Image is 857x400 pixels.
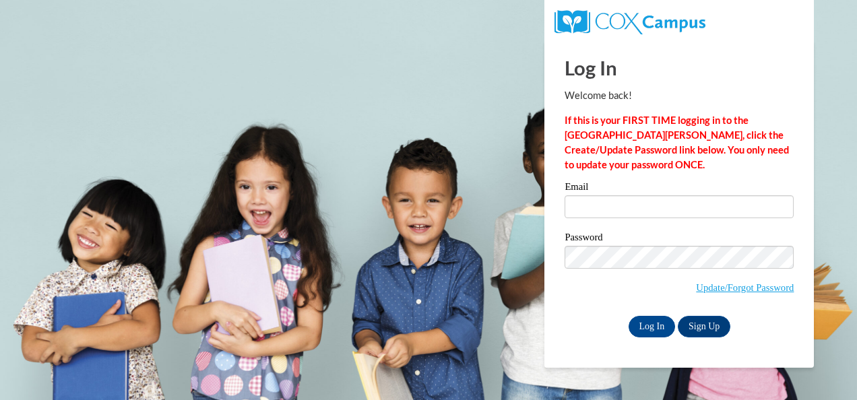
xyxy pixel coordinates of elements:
[629,316,676,337] input: Log In
[696,282,794,293] a: Update/Forgot Password
[565,54,794,81] h1: Log In
[565,182,794,195] label: Email
[565,88,794,103] p: Welcome back!
[565,232,794,246] label: Password
[554,10,705,34] img: COX Campus
[565,114,789,170] strong: If this is your FIRST TIME logging in to the [GEOGRAPHIC_DATA][PERSON_NAME], click the Create/Upd...
[554,15,705,27] a: COX Campus
[678,316,730,337] a: Sign Up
